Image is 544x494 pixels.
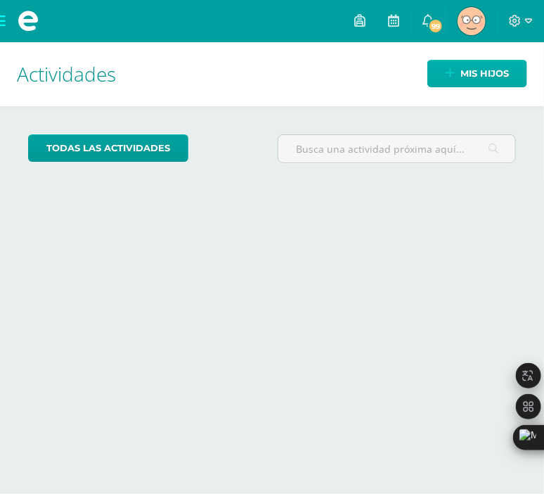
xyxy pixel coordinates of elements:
[28,134,188,162] a: todas las Actividades
[460,61,509,87] span: Mis hijos
[428,18,443,34] span: 99
[458,7,486,35] img: 9ee5f050ee642a9816584d235fbb0660.png
[427,60,527,87] a: Mis hijos
[17,42,527,106] h1: Actividades
[278,135,515,163] input: Busca una actividad próxima aquí...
